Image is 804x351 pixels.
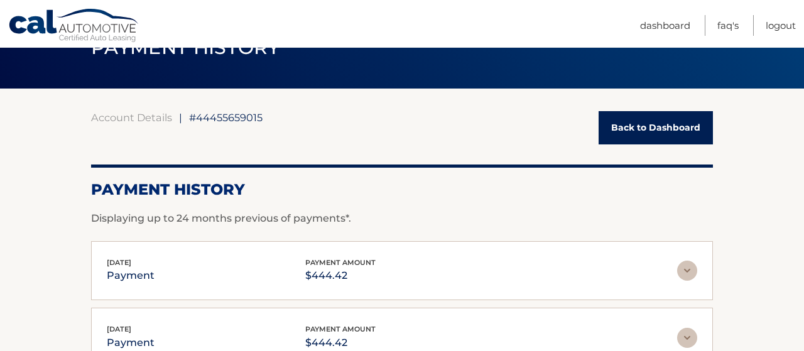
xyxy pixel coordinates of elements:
[107,258,131,267] span: [DATE]
[599,111,713,144] a: Back to Dashboard
[677,328,697,348] img: accordion-rest.svg
[640,15,690,36] a: Dashboard
[189,111,263,124] span: #44455659015
[107,325,131,333] span: [DATE]
[305,325,376,333] span: payment amount
[677,261,697,281] img: accordion-rest.svg
[107,267,155,284] p: payment
[91,111,172,124] a: Account Details
[179,111,182,124] span: |
[305,258,376,267] span: payment amount
[766,15,796,36] a: Logout
[91,211,713,226] p: Displaying up to 24 months previous of payments*.
[305,267,376,284] p: $444.42
[717,15,739,36] a: FAQ's
[91,180,713,199] h2: Payment History
[8,8,140,45] a: Cal Automotive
